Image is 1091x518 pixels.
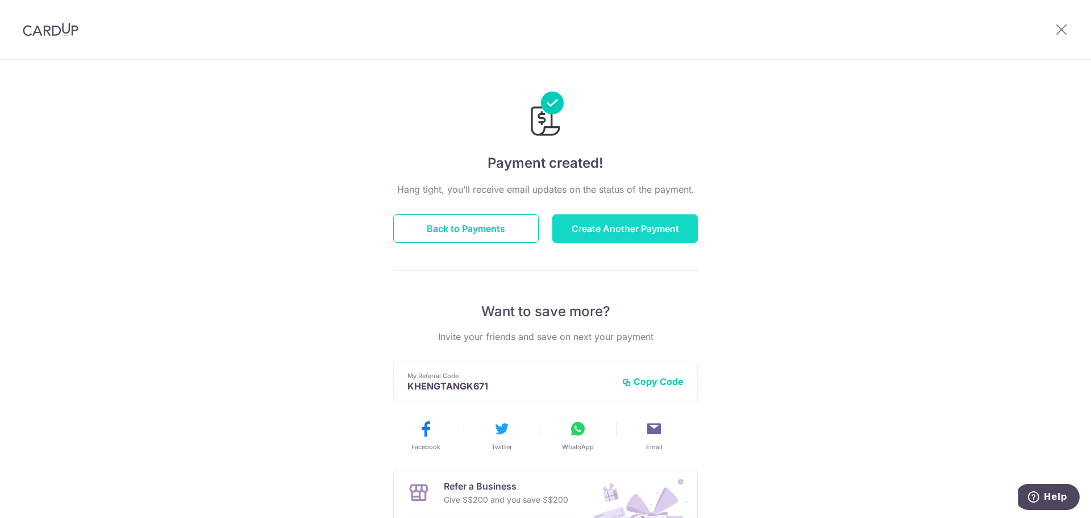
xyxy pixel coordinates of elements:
[444,493,568,507] p: Give S$200 and you save S$200
[621,420,688,451] button: Email
[552,214,698,243] button: Create Another Payment
[444,479,568,493] p: Refer a Business
[468,420,535,451] button: Twitter
[562,442,594,451] span: WhatsApp
[393,302,698,321] p: Want to save more?
[393,153,698,173] h4: Payment created!
[393,330,698,343] p: Invite your friends and save on next your payment
[393,214,539,243] button: Back to Payments
[1018,484,1080,512] iframe: Opens a widget where you can find more information
[407,371,613,380] p: My Referral Code
[393,183,698,196] p: Hang tight, you’ll receive email updates on the status of the payment.
[544,420,611,451] button: WhatsApp
[646,442,663,451] span: Email
[411,442,440,451] span: Facebook
[622,376,684,387] button: Copy Code
[527,92,564,139] img: Payments
[23,23,78,36] img: CardUp
[392,420,459,451] button: Facebook
[492,442,512,451] span: Twitter
[407,380,613,392] p: KHENGTANGK671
